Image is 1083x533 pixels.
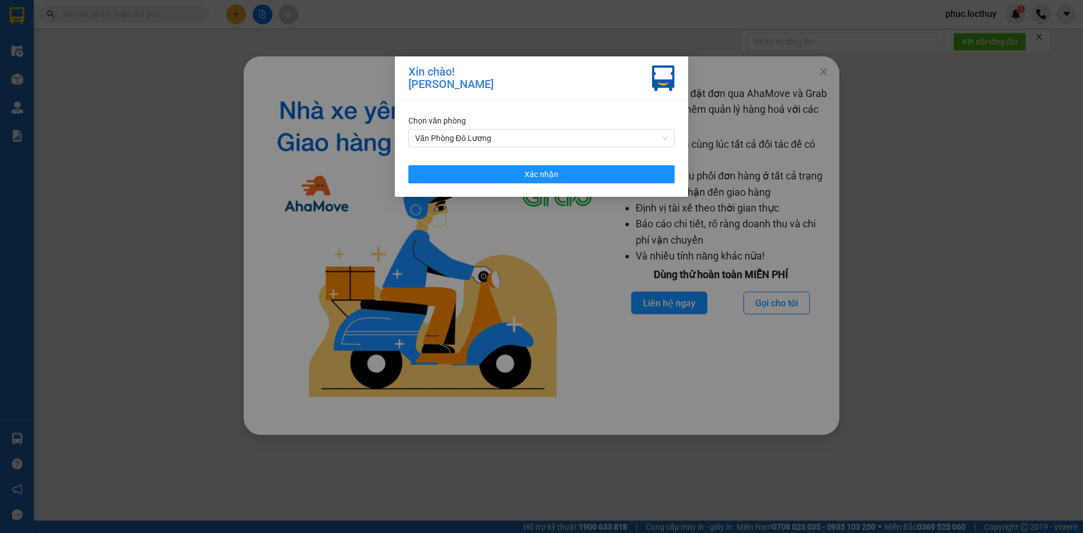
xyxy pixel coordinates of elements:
[415,130,668,147] span: Văn Phòng Đô Lương
[408,65,494,91] div: Xin chào! [PERSON_NAME]
[525,168,558,180] span: Xác nhận
[408,114,675,127] div: Chọn văn phòng
[408,165,675,183] button: Xác nhận
[652,65,675,91] img: vxr-icon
